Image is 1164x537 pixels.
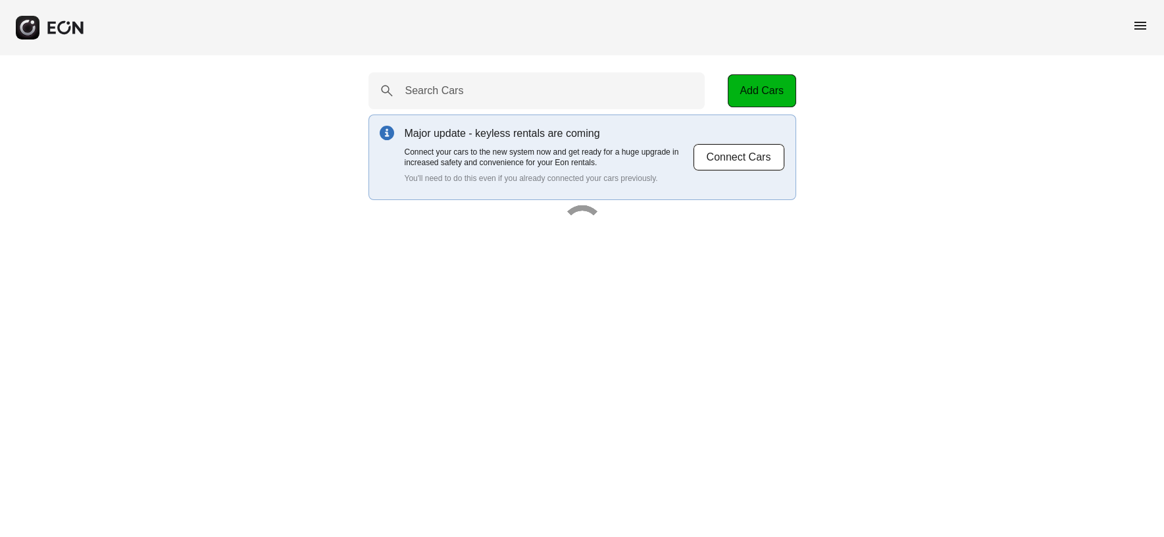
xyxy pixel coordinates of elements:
label: Search Cars [405,83,464,99]
p: Major update - keyless rentals are coming [405,126,693,141]
button: Connect Cars [693,143,785,171]
button: Add Cars [728,74,796,107]
span: menu [1132,18,1148,34]
p: You'll need to do this even if you already connected your cars previously. [405,173,693,184]
img: info [380,126,394,140]
p: Connect your cars to the new system now and get ready for a huge upgrade in increased safety and ... [405,147,693,168]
